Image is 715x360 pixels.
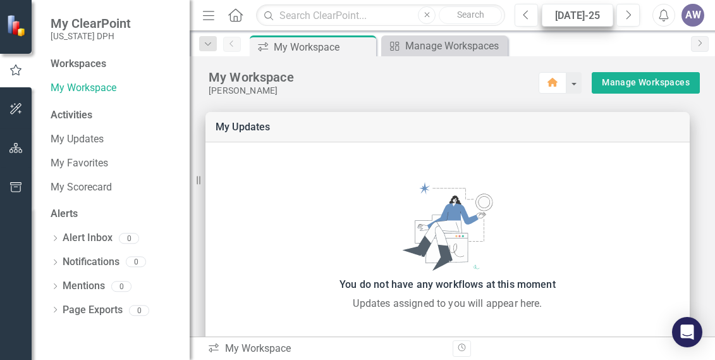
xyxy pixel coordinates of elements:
div: Updates assigned to you will appear here. [212,296,683,311]
a: Alert Inbox [63,231,113,245]
a: Page Exports [63,303,123,318]
div: 0 [119,233,139,244]
button: Manage Workspaces [592,72,700,94]
a: My Workspace [51,81,177,96]
a: Notifications [63,255,119,270]
small: [US_STATE] DPH [51,31,131,41]
input: Search ClearPoint... [256,4,505,27]
div: Activities [51,108,177,123]
a: Manage Workspaces [602,75,690,90]
div: You do not have any workflows at this moment [212,276,683,294]
button: AW [681,4,704,27]
div: Open Intercom Messenger [672,317,702,347]
button: Search [439,6,502,24]
div: Manage Workspaces [405,38,504,54]
div: 0 [111,281,131,292]
img: ClearPoint Strategy [6,15,28,37]
div: split button [592,72,700,94]
span: My ClearPoint [51,16,131,31]
div: [DATE]-25 [546,8,609,23]
div: Workspaces [51,57,106,71]
div: My Workspace [207,342,443,356]
span: Search [457,9,484,20]
a: My Updates [216,121,271,133]
a: My Updates [51,132,177,147]
a: Mentions [63,279,105,294]
div: 0 [129,305,149,316]
a: Manage Workspaces [384,38,504,54]
div: My Workspace [274,39,373,55]
button: [DATE]-25 [542,4,613,27]
div: [PERSON_NAME] [209,85,539,96]
a: My Scorecard [51,180,177,195]
a: My Favorites [51,156,177,171]
div: 0 [126,257,146,268]
div: My Workspace [209,69,539,85]
div: Alerts [51,207,177,221]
